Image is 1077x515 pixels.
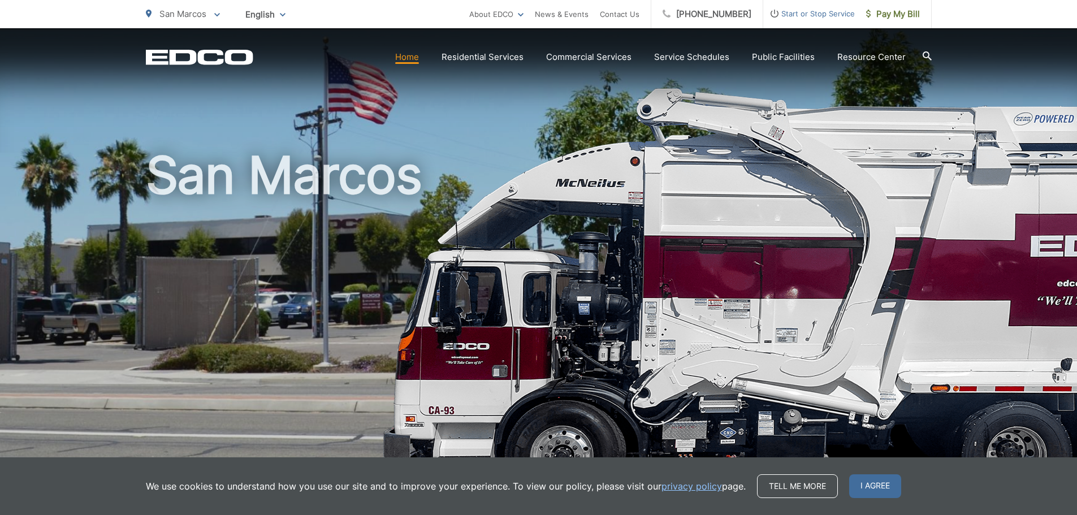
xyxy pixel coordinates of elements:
a: Service Schedules [654,50,729,64]
a: Home [395,50,419,64]
span: Pay My Bill [866,7,920,21]
span: English [237,5,294,24]
a: Public Facilities [752,50,815,64]
a: About EDCO [469,7,524,21]
a: News & Events [535,7,589,21]
h1: San Marcos [146,147,932,505]
p: We use cookies to understand how you use our site and to improve your experience. To view our pol... [146,479,746,493]
a: privacy policy [661,479,722,493]
a: Contact Us [600,7,639,21]
a: Resource Center [837,50,906,64]
a: EDCD logo. Return to the homepage. [146,49,253,65]
span: I agree [849,474,901,498]
a: Tell me more [757,474,838,498]
a: Commercial Services [546,50,632,64]
a: Residential Services [442,50,524,64]
span: San Marcos [159,8,206,19]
